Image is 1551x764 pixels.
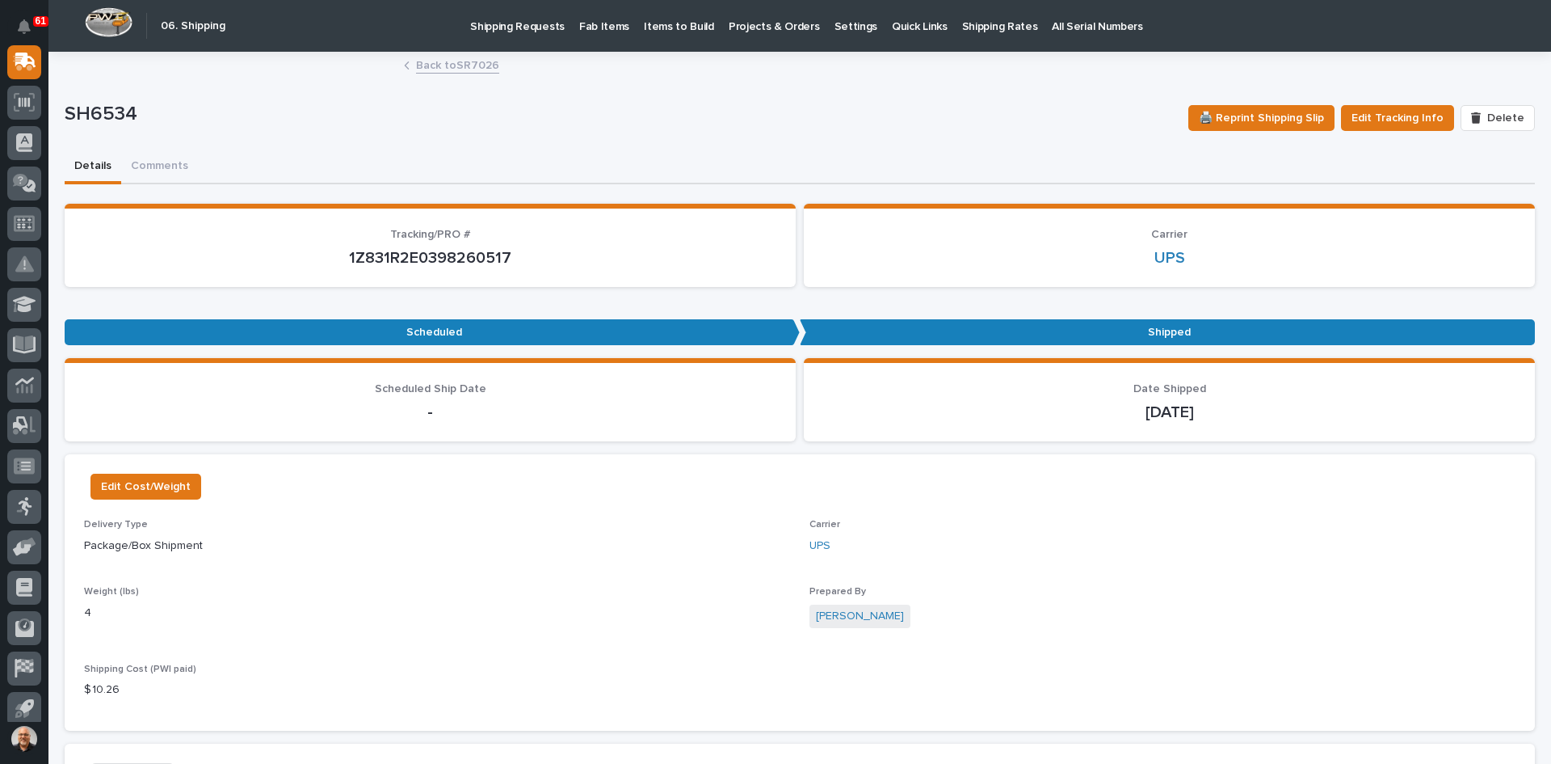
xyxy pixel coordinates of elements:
p: 61 [36,15,46,27]
span: Carrier [809,520,840,530]
img: Workspace Logo [85,7,132,37]
span: Scheduled Ship Date [375,383,486,395]
a: Back toSR7026 [416,55,499,74]
h2: 06. Shipping [161,19,225,33]
p: [DATE] [823,403,1515,422]
p: - [84,403,776,422]
span: Date Shipped [1133,383,1206,395]
p: $ 10.26 [84,682,790,699]
a: [PERSON_NAME] [816,608,904,625]
button: Details [65,150,121,184]
button: Edit Tracking Info [1341,105,1454,131]
p: Shipped [800,319,1535,346]
p: SH6534 [65,103,1175,126]
span: Prepared By [809,587,866,597]
button: 🖨️ Reprint Shipping Slip [1188,105,1335,131]
span: Edit Tracking Info [1351,108,1444,128]
span: Delete [1487,111,1524,125]
span: Shipping Cost (PWI paid) [84,665,196,674]
span: Carrier [1151,229,1187,240]
p: Package/Box Shipment [84,538,790,555]
button: Notifications [7,10,41,44]
p: 4 [84,605,790,622]
a: UPS [1154,248,1185,268]
a: UPS [809,538,830,555]
button: Delete [1461,105,1535,131]
p: 1Z831R2E0398260517 [84,248,776,268]
span: Tracking/PRO # [390,229,471,240]
p: Scheduled [65,319,800,346]
button: Edit Cost/Weight [90,474,201,500]
div: Notifications61 [20,19,41,45]
button: users-avatar [7,722,41,756]
button: Comments [121,150,198,184]
span: Weight (lbs) [84,587,139,597]
span: Delivery Type [84,520,148,530]
span: Edit Cost/Weight [101,477,191,496]
span: 🖨️ Reprint Shipping Slip [1199,108,1324,128]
